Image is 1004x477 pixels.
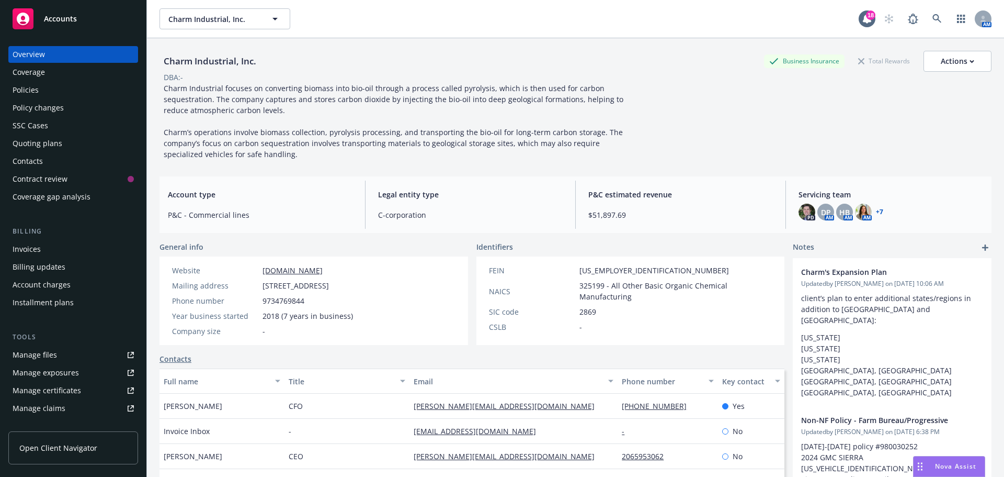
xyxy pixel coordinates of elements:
div: Contacts [13,153,43,170]
a: +7 [876,209,883,215]
div: Charm's Expansion PlanUpdatedby [PERSON_NAME] on [DATE] 10:06 AMclient’s plan to enter additional... [793,258,991,406]
span: Charm Industrial focuses on converting biomass into bio-oil through a process called pyrolysis, w... [164,83,625,159]
div: SIC code [489,306,575,317]
span: Charm's Expansion Plan [801,267,956,278]
span: No [733,451,743,462]
a: Coverage gap analysis [8,188,138,205]
span: DP [821,207,831,218]
span: $51,897.69 [588,209,773,220]
div: Policy changes [13,99,64,116]
div: FEIN [489,265,575,276]
div: SSC Cases [13,117,48,134]
button: Key contact [718,369,784,394]
img: photo [855,204,872,220]
span: Updated by [PERSON_NAME] on [DATE] 10:06 AM [801,279,983,289]
a: Switch app [951,8,972,29]
a: Accounts [8,4,138,34]
a: Contacts [159,353,191,364]
div: Actions [941,51,974,71]
span: Updated by [PERSON_NAME] on [DATE] 6:38 PM [801,427,983,437]
div: Manage certificates [13,382,81,399]
span: - [579,321,582,332]
button: Nova Assist [913,456,985,477]
a: Account charges [8,276,138,293]
span: Nova Assist [935,462,976,471]
span: CFO [289,401,303,412]
span: [PERSON_NAME] [164,451,222,462]
span: No [733,426,743,437]
a: Manage files [8,347,138,363]
button: Title [284,369,409,394]
button: Charm Industrial, Inc. [159,8,290,29]
div: Year business started [172,310,258,321]
a: Report a Bug [903,8,923,29]
span: HB [839,207,850,218]
span: Invoice Inbox [164,426,210,437]
a: Invoices [8,241,138,258]
div: Tools [8,332,138,342]
button: Actions [923,51,991,72]
span: [STREET_ADDRESS] [263,280,329,291]
a: Installment plans [8,294,138,311]
a: Manage claims [8,400,138,417]
span: Charm Industrial, Inc. [168,14,259,25]
div: CSLB [489,321,575,332]
div: Drag to move [914,457,927,476]
div: Coverage [13,64,45,81]
a: - [622,426,633,436]
div: Website [172,265,258,276]
span: - [289,426,291,437]
span: Yes [733,401,745,412]
div: Phone number [622,376,702,387]
a: Overview [8,46,138,63]
a: [PERSON_NAME][EMAIL_ADDRESS][DOMAIN_NAME] [414,401,603,411]
button: Full name [159,369,284,394]
div: Policies [13,82,39,98]
div: Charm Industrial, Inc. [159,54,260,68]
span: P&C - Commercial lines [168,209,352,220]
span: Account type [168,189,352,200]
a: Billing updates [8,259,138,275]
a: [DOMAIN_NAME] [263,265,323,275]
span: 2018 (7 years in business) [263,310,353,321]
p: [US_STATE] [US_STATE] [US_STATE] [GEOGRAPHIC_DATA], [GEOGRAPHIC_DATA] [GEOGRAPHIC_DATA], [GEOGRAP... [801,332,983,398]
a: Manage certificates [8,382,138,399]
div: Invoices [13,241,41,258]
span: Legal entity type [378,189,563,200]
span: Servicing team [798,189,983,200]
a: Contract review [8,171,138,187]
a: add [979,241,991,254]
div: Manage files [13,347,57,363]
div: Manage exposures [13,364,79,381]
a: Manage BORs [8,418,138,435]
div: Overview [13,46,45,63]
div: Account charges [13,276,71,293]
img: photo [798,204,815,220]
span: General info [159,241,203,252]
a: Manage exposures [8,364,138,381]
a: Contacts [8,153,138,170]
div: Manage BORs [13,418,62,435]
div: Phone number [172,295,258,306]
div: Billing updates [13,259,65,275]
div: Mailing address [172,280,258,291]
a: [PERSON_NAME][EMAIL_ADDRESS][DOMAIN_NAME] [414,451,603,461]
a: Policies [8,82,138,98]
a: Coverage [8,64,138,81]
button: Phone number [618,369,717,394]
div: Business Insurance [764,54,845,68]
span: [PERSON_NAME] [164,401,222,412]
div: Billing [8,226,138,237]
span: [US_EMPLOYER_IDENTIFICATION_NUMBER] [579,265,729,276]
div: Manage claims [13,400,65,417]
a: [PHONE_NUMBER] [622,401,695,411]
span: Open Client Navigator [19,442,97,453]
div: Coverage gap analysis [13,188,90,205]
div: 18 [866,10,875,20]
span: Non-NF Policy - Farm Bureau/Progressive [801,415,956,426]
span: Notes [793,241,814,254]
a: Quoting plans [8,135,138,152]
a: Policy changes [8,99,138,116]
div: Company size [172,326,258,337]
